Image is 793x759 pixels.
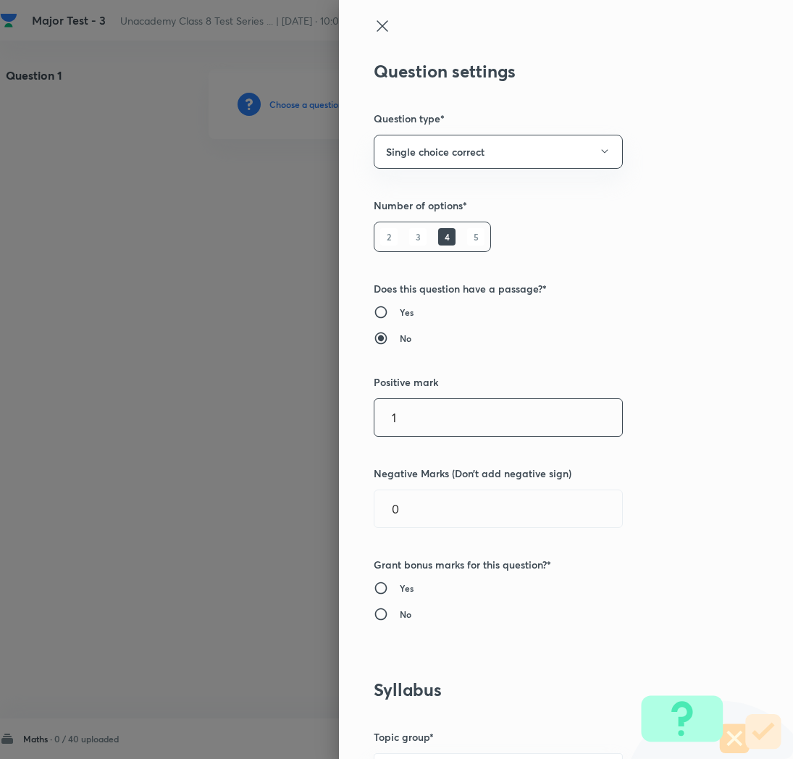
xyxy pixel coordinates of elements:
[374,198,710,213] h5: Number of options*
[380,228,398,246] h6: 2
[374,374,710,390] h5: Positive mark
[374,557,710,572] h5: Grant bonus marks for this question?*
[374,281,710,296] h5: Does this question have a passage?*
[374,729,710,745] h5: Topic group*
[409,228,427,246] h6: 3
[400,582,414,595] h6: Yes
[374,490,622,527] input: Negative marks
[438,228,456,246] h6: 4
[400,608,411,621] h6: No
[374,466,710,481] h5: Negative Marks (Don’t add negative sign)
[374,135,623,169] button: Single choice correct
[374,399,622,436] input: Positive marks
[400,332,411,345] h6: No
[374,679,710,700] h3: Syllabus
[400,306,414,319] h6: Yes
[374,111,710,126] h5: Question type*
[374,61,710,82] h2: Question settings
[467,228,484,246] h6: 5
